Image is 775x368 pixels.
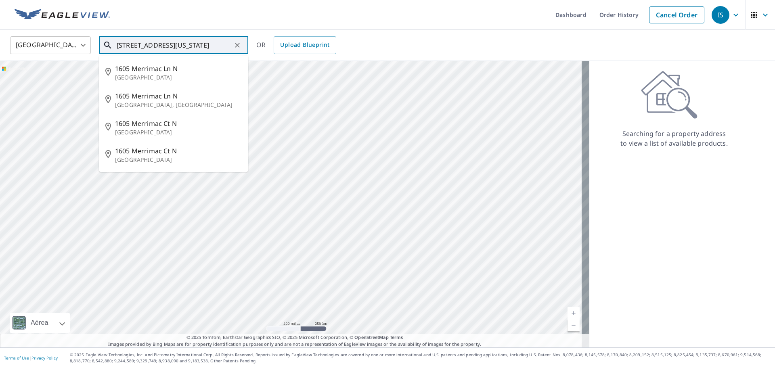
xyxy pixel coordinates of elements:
[15,9,110,21] img: EV Logo
[70,352,771,364] p: © 2025 Eagle View Technologies, Inc. and Pictometry International Corp. All Rights Reserved. Repo...
[4,355,58,360] p: |
[390,334,403,340] a: Terms
[186,334,403,341] span: © 2025 TomTom, Earthstar Geographics SIO, © 2025 Microsoft Corporation, ©
[115,91,242,101] span: 1605 Merrimac Ln N
[568,319,580,331] a: Nivel actual 5, alejar
[10,34,91,56] div: [GEOGRAPHIC_DATA]
[28,313,51,333] div: Aérea
[115,156,242,164] p: [GEOGRAPHIC_DATA]
[649,6,704,23] a: Cancel Order
[117,34,232,56] input: Search by address or latitude-longitude
[354,334,388,340] a: OpenStreetMap
[115,146,242,156] span: 1605 Merrimac Ct N
[115,73,242,82] p: [GEOGRAPHIC_DATA]
[10,313,70,333] div: Aérea
[280,40,329,50] span: Upload Blueprint
[115,119,242,128] span: 1605 Merrimac Ct N
[712,6,729,24] div: IS
[115,128,242,136] p: [GEOGRAPHIC_DATA]
[568,307,580,319] a: Nivel actual 5, ampliar
[274,36,336,54] a: Upload Blueprint
[232,40,243,51] button: Clear
[4,355,29,361] a: Terms of Use
[31,355,58,361] a: Privacy Policy
[115,64,242,73] span: 1605 Merrimac Ln N
[620,129,728,148] p: Searching for a property address to view a list of available products.
[256,36,336,54] div: OR
[115,101,242,109] p: [GEOGRAPHIC_DATA], [GEOGRAPHIC_DATA]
